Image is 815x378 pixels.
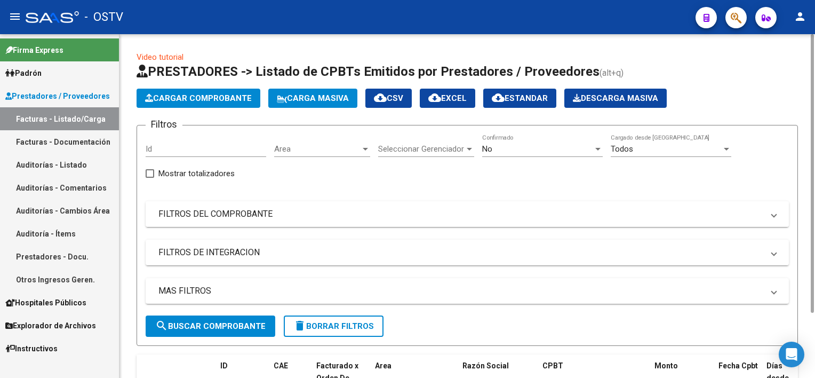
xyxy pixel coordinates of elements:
[600,68,624,78] span: (alt+q)
[779,342,804,367] div: Open Intercom Messenger
[158,208,763,220] mat-panel-title: FILTROS DEL COMPROBANTE
[158,285,763,297] mat-panel-title: MAS FILTROS
[137,52,183,62] a: Video tutorial
[375,361,391,370] span: Area
[155,321,266,331] span: Buscar Comprobante
[84,5,123,29] span: - OSTV
[146,316,275,337] button: Buscar Comprobante
[483,89,556,108] button: Estandar
[654,361,678,370] span: Monto
[428,91,441,104] mat-icon: cloud_download
[277,93,349,103] span: Carga Masiva
[492,91,505,104] mat-icon: cloud_download
[146,201,789,227] mat-expansion-panel-header: FILTROS DEL COMPROBANTE
[365,89,412,108] button: CSV
[155,319,168,332] mat-icon: search
[146,117,182,132] h3: Filtros
[137,89,260,108] button: Cargar Comprobante
[611,144,633,154] span: Todos
[293,319,306,332] mat-icon: delete
[5,44,63,56] span: Firma Express
[374,93,403,103] span: CSV
[146,240,789,265] mat-expansion-panel-header: FILTROS DE INTEGRACION
[5,297,86,309] span: Hospitales Públicos
[158,167,235,180] span: Mostrar totalizadores
[5,90,110,102] span: Prestadores / Proveedores
[718,361,758,370] span: Fecha Cpbt
[220,361,228,370] span: ID
[428,93,467,103] span: EXCEL
[482,144,492,154] span: No
[293,321,374,331] span: Borrar Filtros
[5,343,58,355] span: Instructivos
[378,144,465,154] span: Seleccionar Gerenciador
[564,89,667,108] button: Descarga Masiva
[9,10,21,23] mat-icon: menu
[284,316,383,337] button: Borrar Filtros
[146,278,789,304] mat-expansion-panel-header: MAS FILTROS
[462,361,509,370] span: Razón Social
[420,89,475,108] button: EXCEL
[145,93,252,103] span: Cargar Comprobante
[374,91,387,104] mat-icon: cloud_download
[5,67,42,79] span: Padrón
[5,320,96,332] span: Explorador de Archivos
[794,10,806,23] mat-icon: person
[492,93,548,103] span: Estandar
[274,144,361,154] span: Area
[573,93,658,103] span: Descarga Masiva
[137,64,600,79] span: PRESTADORES -> Listado de CPBTs Emitidos por Prestadores / Proveedores
[274,361,288,370] span: CAE
[158,247,763,258] mat-panel-title: FILTROS DE INTEGRACION
[542,361,563,370] span: CPBT
[268,89,357,108] button: Carga Masiva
